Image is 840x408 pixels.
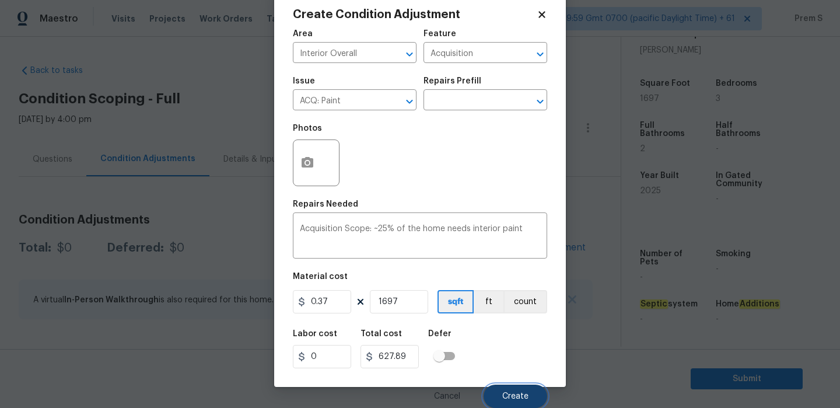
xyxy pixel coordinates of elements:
[423,77,481,85] h5: Repairs Prefill
[360,330,402,338] h5: Total cost
[293,273,348,281] h5: Material cost
[415,385,479,408] button: Cancel
[293,30,313,38] h5: Area
[293,124,322,132] h5: Photos
[293,330,337,338] h5: Labor cost
[401,93,418,110] button: Open
[401,46,418,62] button: Open
[532,46,548,62] button: Open
[434,392,460,401] span: Cancel
[300,225,540,249] textarea: Acquisition Scope: ~25% of the home needs interior paint
[293,200,358,208] h5: Repairs Needed
[423,30,456,38] h5: Feature
[502,392,528,401] span: Create
[484,385,547,408] button: Create
[474,290,503,313] button: ft
[293,9,537,20] h2: Create Condition Adjustment
[293,77,315,85] h5: Issue
[428,330,452,338] h5: Defer
[532,93,548,110] button: Open
[503,290,547,313] button: count
[437,290,474,313] button: sqft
